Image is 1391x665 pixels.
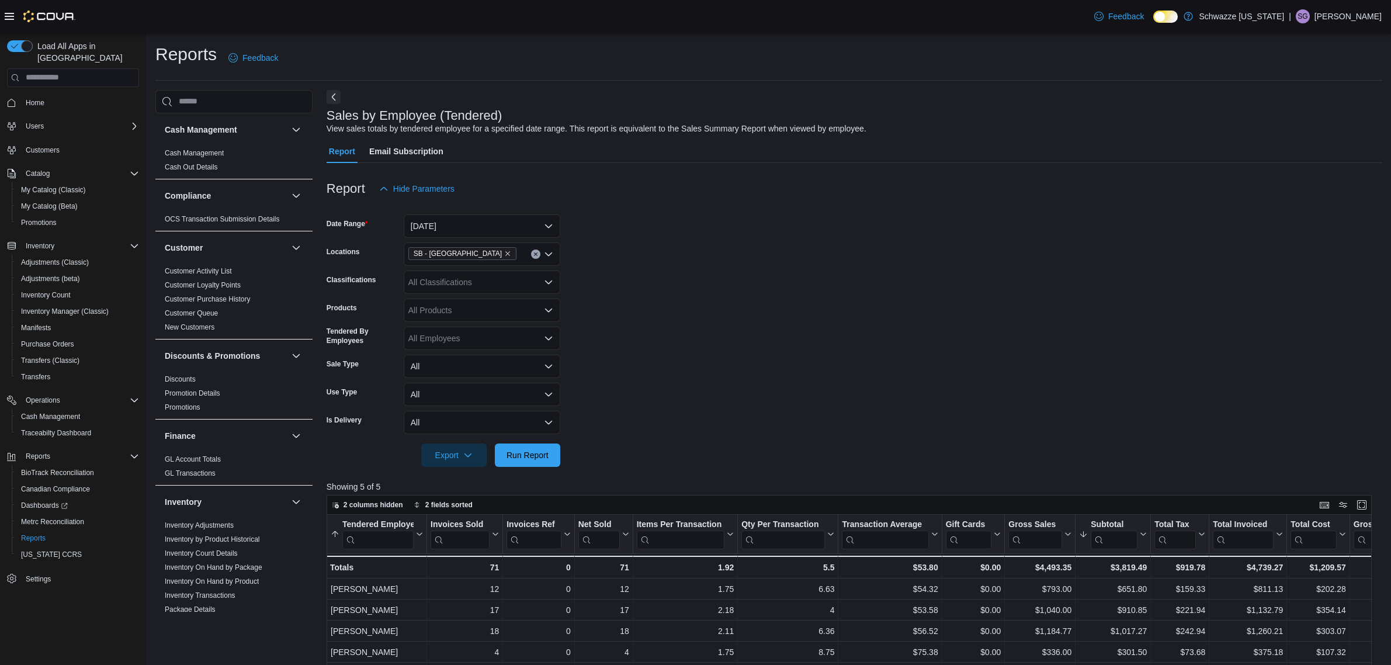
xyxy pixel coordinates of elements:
[2,392,144,408] button: Operations
[165,163,218,171] a: Cash Out Details
[1314,9,1382,23] p: [PERSON_NAME]
[507,449,549,461] span: Run Report
[16,216,139,230] span: Promotions
[2,570,144,587] button: Settings
[224,46,283,70] a: Feedback
[408,247,516,260] span: SB - Boulder
[16,482,95,496] a: Canadian Compliance
[7,89,139,618] nav: Complex example
[165,266,232,276] span: Customer Activity List
[21,550,82,559] span: [US_STATE] CCRS
[165,323,214,331] a: New Customers
[12,497,144,514] a: Dashboards
[16,304,113,318] a: Inventory Manager (Classic)
[165,350,260,362] h3: Discounts & Promotions
[531,250,540,259] button: Clear input
[1291,519,1336,530] div: Total Cost
[16,370,55,384] a: Transfers
[21,484,90,494] span: Canadian Compliance
[544,334,553,343] button: Open list of options
[12,254,144,271] button: Adjustments (Classic)
[342,519,414,549] div: Tendered Employee
[21,143,64,157] a: Customers
[165,148,224,158] span: Cash Management
[414,248,502,259] span: SB - [GEOGRAPHIC_DATA]
[1291,519,1345,549] button: Total Cost
[327,90,341,104] button: Next
[404,355,560,378] button: All
[327,359,359,369] label: Sale Type
[842,560,938,574] div: $53.80
[330,560,423,574] div: Totals
[2,141,144,158] button: Customers
[12,336,144,352] button: Purchase Orders
[16,304,139,318] span: Inventory Manager (Classic)
[404,383,560,406] button: All
[21,534,46,543] span: Reports
[165,215,280,223] a: OCS Transaction Submission Details
[1291,560,1345,574] div: $1,209.57
[165,389,220,398] span: Promotion Details
[16,426,139,440] span: Traceabilty Dashboard
[2,118,144,134] button: Users
[16,466,99,480] a: BioTrack Reconciliation
[165,469,216,477] a: GL Transactions
[327,182,365,196] h3: Report
[165,267,232,275] a: Customer Activity List
[331,603,423,617] div: [PERSON_NAME]
[16,354,84,368] a: Transfers (Classic)
[16,531,50,545] a: Reports
[544,250,553,259] button: Open list of options
[12,182,144,198] button: My Catalog (Classic)
[165,242,203,254] h3: Customer
[12,320,144,336] button: Manifests
[21,290,71,300] span: Inventory Count
[26,169,50,178] span: Catalog
[165,535,260,544] span: Inventory by Product Historical
[165,309,218,318] span: Customer Queue
[12,481,144,497] button: Canadian Compliance
[1317,498,1331,512] button: Keyboard shortcuts
[1213,582,1283,596] div: $811.13
[507,519,561,549] div: Invoices Ref
[741,519,825,530] div: Qty Per Transaction
[1108,11,1144,22] span: Feedback
[26,452,50,461] span: Reports
[578,519,619,549] div: Net Sold
[155,264,313,339] div: Customer
[741,560,834,574] div: 5.5
[165,549,238,557] a: Inventory Count Details
[16,531,139,545] span: Reports
[16,410,139,424] span: Cash Management
[23,11,75,22] img: Cova
[21,167,54,181] button: Catalog
[1153,11,1178,23] input: Dark Mode
[155,212,313,231] div: Compliance
[1213,519,1274,530] div: Total Invoiced
[289,189,303,203] button: Compliance
[507,560,570,574] div: 0
[26,396,60,405] span: Operations
[21,449,139,463] span: Reports
[741,603,834,617] div: 4
[421,444,487,467] button: Export
[1289,9,1291,23] p: |
[2,165,144,182] button: Catalog
[21,468,94,477] span: BioTrack Reconciliation
[21,412,80,421] span: Cash Management
[12,408,144,425] button: Cash Management
[21,119,48,133] button: Users
[21,307,109,316] span: Inventory Manager (Classic)
[165,496,202,508] h3: Inventory
[165,162,218,172] span: Cash Out Details
[637,582,734,596] div: 1.75
[33,40,139,64] span: Load All Apps in [GEOGRAPHIC_DATA]
[21,95,139,110] span: Home
[507,519,561,530] div: Invoices Ref
[1091,519,1137,549] div: Subtotal
[21,185,86,195] span: My Catalog (Classic)
[404,214,560,238] button: [DATE]
[1008,519,1071,549] button: Gross Sales
[1213,519,1274,549] div: Total Invoiced
[431,560,499,574] div: 71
